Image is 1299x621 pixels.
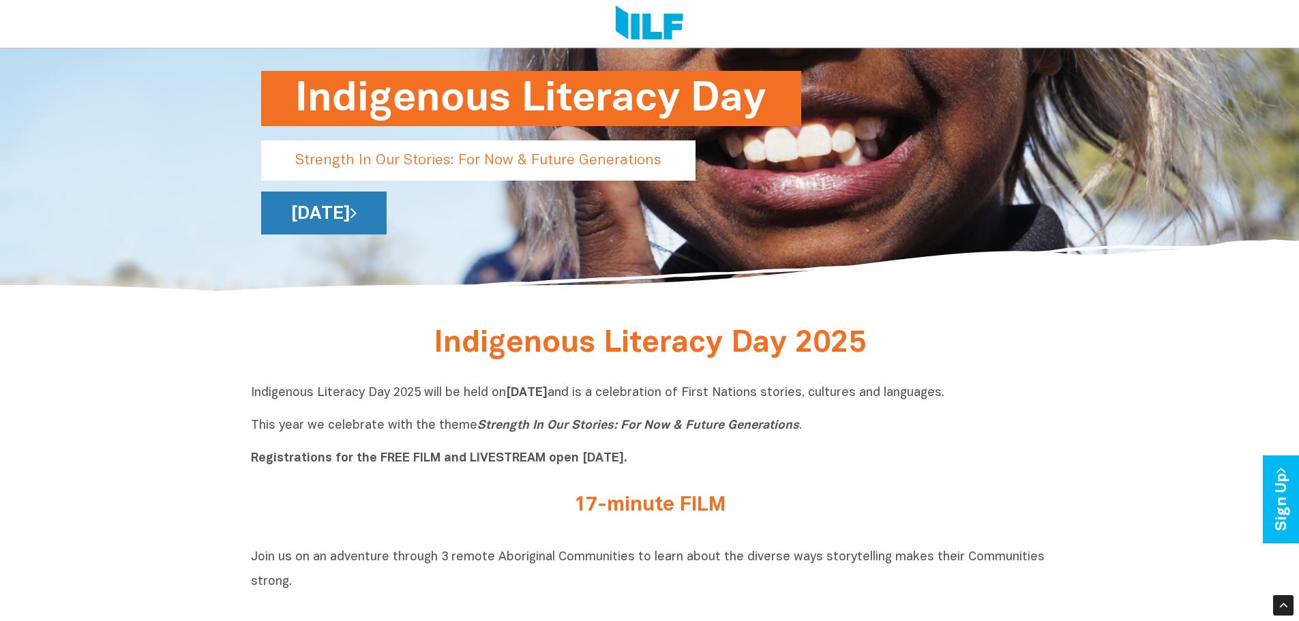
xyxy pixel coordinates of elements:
[251,385,1049,467] p: Indigenous Literacy Day 2025 will be held on and is a celebration of First Nations stories, cultu...
[1273,595,1294,616] div: Scroll Back to Top
[295,71,767,126] h1: Indigenous Literacy Day
[251,453,627,464] b: Registrations for the FREE FILM and LIVESTREAM open [DATE].
[616,5,683,42] img: Logo
[261,140,696,181] p: Strength In Our Stories: For Now & Future Generations
[261,192,387,234] a: [DATE]
[477,420,799,431] i: Strength In Our Stories: For Now & Future Generations
[394,494,906,517] h2: 17-minute FILM
[434,330,866,358] span: Indigenous Literacy Day 2025
[251,551,1045,588] span: Join us on an adventure through 3 remote Aboriginal Communities to learn about the diverse ways s...
[506,387,548,399] b: [DATE]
